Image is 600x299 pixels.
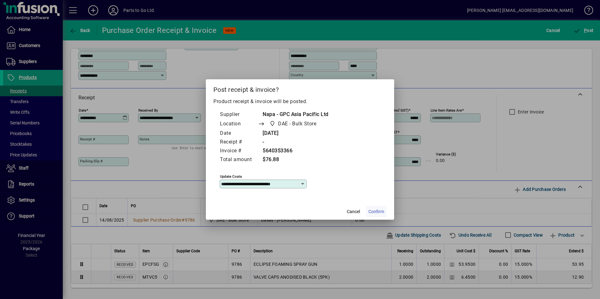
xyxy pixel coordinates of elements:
[258,110,329,119] td: Napa - GPC Asia Pacific Ltd
[258,147,329,155] td: 5640353366
[258,129,329,138] td: [DATE]
[347,208,360,215] span: Cancel
[258,138,329,147] td: -
[213,98,387,105] p: Product receipt & invoice will be posted.
[220,155,258,164] td: Total amount
[343,206,363,217] button: Cancel
[258,155,329,164] td: $76.88
[220,174,242,179] mat-label: Update costs
[278,120,316,128] span: DAE - Bulk Store
[220,119,258,129] td: Location
[220,138,258,147] td: Receipt #
[366,206,387,217] button: Confirm
[220,110,258,119] td: Supplier
[220,129,258,138] td: Date
[368,208,384,215] span: Confirm
[220,147,258,155] td: Invoice #
[206,79,394,97] h2: Post receipt & invoice?
[268,119,319,128] span: DAE - Bulk Store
